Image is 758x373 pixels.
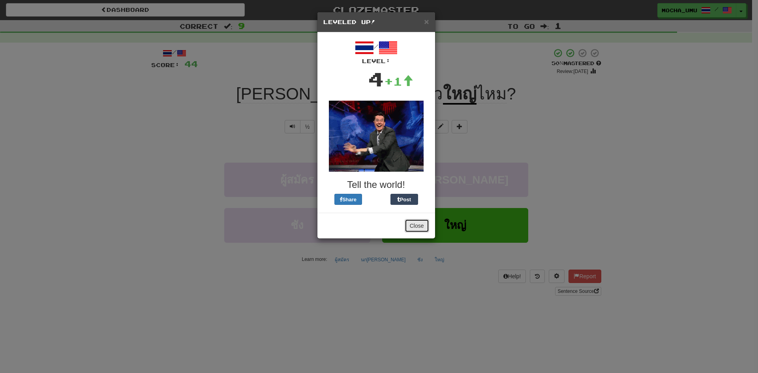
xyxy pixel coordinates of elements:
iframe: X Post Button [362,194,390,205]
div: 4 [368,65,384,93]
h3: Tell the world! [323,180,429,190]
div: +1 [384,73,413,89]
button: Post [390,194,418,205]
span: × [424,17,429,26]
button: Close [405,219,429,232]
button: Share [334,194,362,205]
img: colbert-d8d93119554e3a11f2fb50df59d9335a45bab299cf88b0a944f8a324a1865a88.gif [329,101,424,172]
button: Close [424,17,429,26]
div: / [323,38,429,65]
h5: Leveled Up! [323,18,429,26]
div: Level: [323,57,429,65]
